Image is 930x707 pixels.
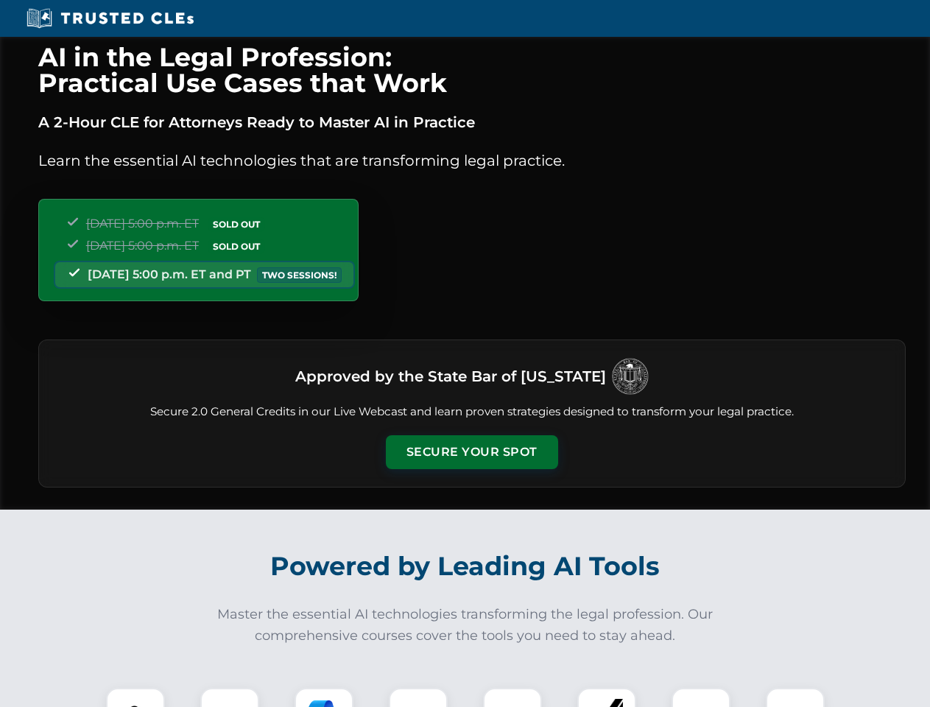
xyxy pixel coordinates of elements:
button: Secure Your Spot [386,435,558,469]
span: SOLD OUT [208,217,265,232]
p: Learn the essential AI technologies that are transforming legal practice. [38,149,906,172]
p: Master the essential AI technologies transforming the legal profession. Our comprehensive courses... [208,604,723,647]
span: [DATE] 5:00 p.m. ET [86,239,199,253]
span: SOLD OUT [208,239,265,254]
h2: Powered by Leading AI Tools [57,541,873,592]
img: Trusted CLEs [22,7,198,29]
p: A 2-Hour CLE for Attorneys Ready to Master AI in Practice [38,110,906,134]
h1: AI in the Legal Profession: Practical Use Cases that Work [38,44,906,96]
h3: Approved by the State Bar of [US_STATE] [295,363,606,390]
span: [DATE] 5:00 p.m. ET [86,217,199,231]
p: Secure 2.0 General Credits in our Live Webcast and learn proven strategies designed to transform ... [57,404,887,421]
img: Logo [612,358,649,395]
